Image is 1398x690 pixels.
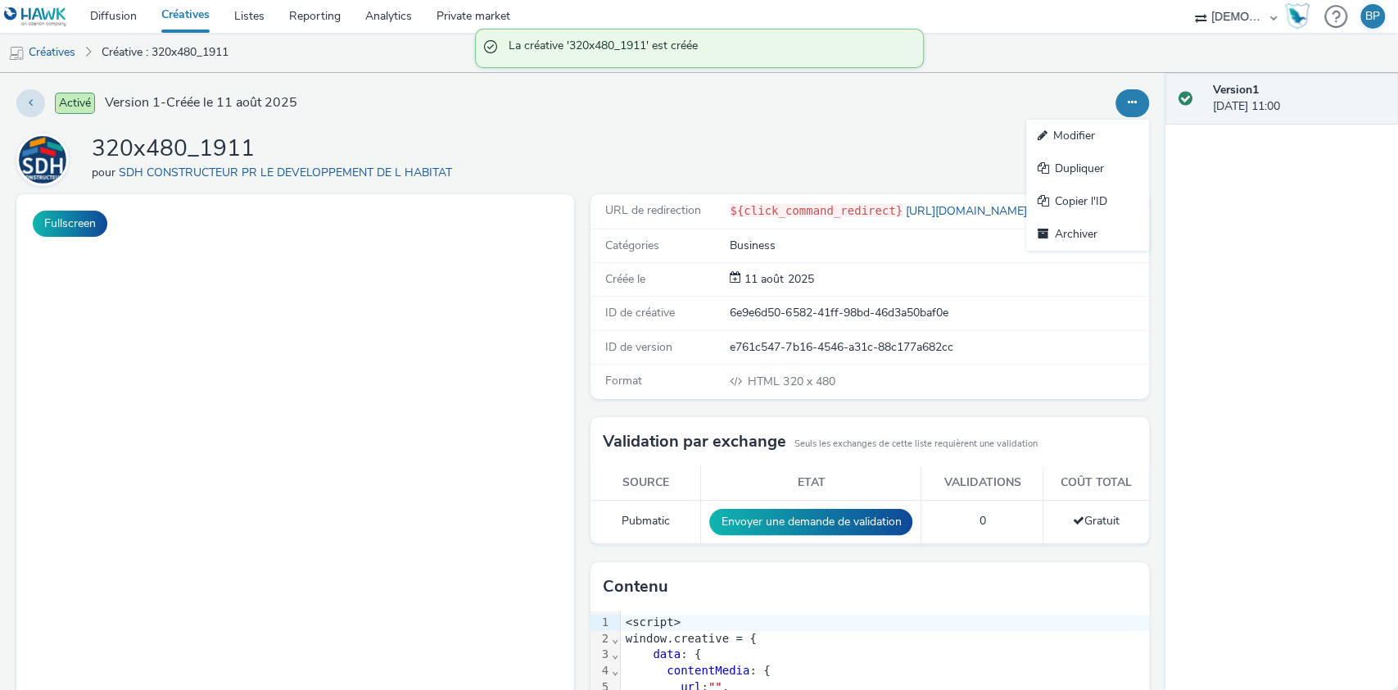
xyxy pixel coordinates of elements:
a: SDH CONSTRUCTEUR PR LE DEVELOPPEMENT DE L HABITAT [119,165,459,180]
span: Format [605,373,642,388]
span: HTML [748,374,783,389]
button: Envoyer une demande de validation [709,509,912,535]
span: Fold line [611,664,619,677]
a: Dupliquer [1026,152,1149,185]
img: undefined Logo [4,7,67,27]
div: : { [621,647,1149,663]
div: 2 [590,631,611,647]
small: Seuls les exchanges de cette liste requièrent une validation [794,438,1038,451]
span: pour [92,165,119,180]
div: 4 [590,663,611,679]
span: contentMedia [667,664,749,677]
span: Version 1 - Créée le 11 août 2025 [105,93,297,112]
td: Pubmatic [590,500,701,543]
div: [DATE] 11:00 [1213,82,1385,116]
span: Activé [55,93,95,114]
span: Catégories [605,238,659,253]
a: SDH CONSTRUCTEUR PR LE DEVELOPPEMENT DE L HABITAT [16,152,75,167]
div: BP [1365,4,1380,29]
th: Coût total [1043,466,1149,500]
span: ID de version [605,339,672,355]
span: 320 x 480 [746,374,835,389]
img: mobile [8,45,25,61]
img: SDH CONSTRUCTEUR PR LE DEVELOPPEMENT DE L HABITAT [19,136,66,184]
th: Source [590,466,701,500]
h3: Validation par exchange [603,429,786,454]
div: e761c547-7b16-4546-a31c-88c177a682cc [730,339,1147,356]
span: 11 août 2025 [741,271,813,287]
a: [URL][DOMAIN_NAME] [903,203,1034,219]
span: La créative '320x480_1911' est créée [509,38,907,59]
a: Hawk Academy [1285,3,1316,30]
div: 1 [590,615,611,631]
img: Hawk Academy [1285,3,1310,30]
a: Copier l'ID [1026,185,1149,218]
a: Modifier [1026,120,1149,152]
span: Fold line [611,632,619,645]
strong: Version 1 [1213,82,1259,98]
div: : { [621,663,1149,679]
button: Fullscreen [33,211,107,237]
span: ID de créative [605,305,675,320]
span: 0 [979,513,985,529]
a: Archiver [1026,218,1149,251]
div: 3 [590,647,611,663]
th: Validations [921,466,1043,500]
span: Fold line [611,647,619,660]
a: Créative : 320x480_1911 [93,33,237,72]
h1: 320x480_1911 [92,134,459,165]
div: Création 11 août 2025, 11:00 [741,271,813,288]
div: <script> [621,615,1149,631]
span: Gratuit [1073,513,1120,529]
code: ${click_command_redirect} [730,204,903,217]
div: 6e9e6d50-6582-41ff-98bd-46d3a50baf0e [730,305,1147,321]
span: Créée le [605,271,645,287]
span: URL de redirection [605,202,701,218]
th: Etat [701,466,921,500]
h3: Contenu [603,574,668,599]
div: window.creative = { [621,631,1149,647]
div: Business [730,238,1147,254]
span: data [653,647,681,660]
